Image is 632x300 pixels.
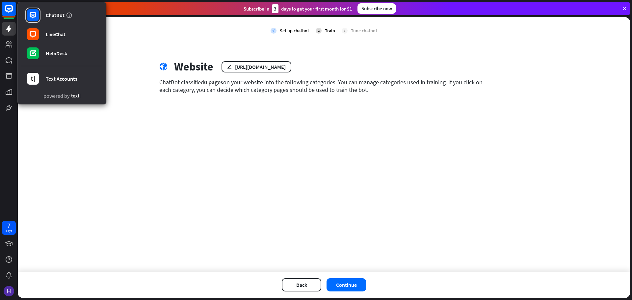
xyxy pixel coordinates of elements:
[204,78,223,86] span: 0 pages
[327,278,366,291] button: Continue
[342,28,348,34] div: 3
[5,3,25,22] button: Open LiveChat chat widget
[235,64,286,70] div: [URL][DOMAIN_NAME]
[316,28,322,34] div: 2
[272,4,278,13] div: 3
[159,63,168,71] i: globe
[271,28,276,34] i: check
[7,223,11,229] div: 7
[174,60,213,73] div: Website
[357,3,396,14] div: Subscribe now
[159,78,488,94] div: ChatBot classified on your website into the following categories. You can manage categories used ...
[282,278,321,291] button: Back
[2,221,16,235] a: 7 days
[351,28,377,34] div: Tune chatbot
[6,229,12,233] div: days
[227,65,232,69] i: edit
[280,28,309,34] div: Set up chatbot
[244,4,352,13] div: Subscribe in days to get your first month for $1
[325,28,335,34] div: Train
